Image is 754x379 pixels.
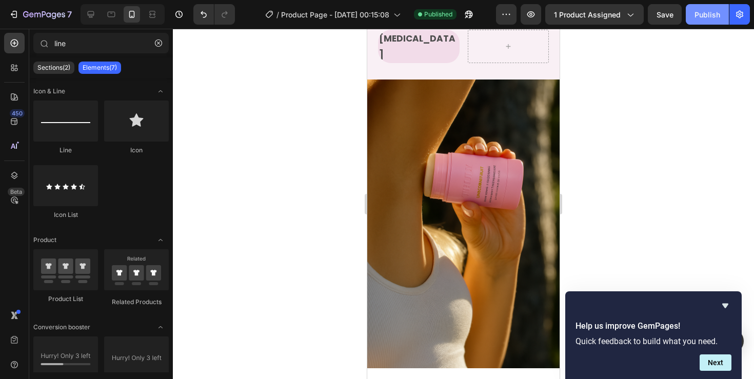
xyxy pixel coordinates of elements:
span: Conversion booster [33,323,90,332]
iframe: Design area [367,29,560,379]
button: Publish [686,4,729,25]
button: 7 [4,4,76,25]
p: 7 [67,8,72,21]
p: Elements(7) [83,64,117,72]
button: Next question [700,354,731,371]
input: Search Sections & Elements [33,33,169,53]
span: Product Page - [DATE] 00:15:08 [281,9,389,20]
button: Hide survey [719,300,731,312]
p: Quick feedback to build what you need. [576,336,731,346]
span: 1 product assigned [554,9,621,20]
span: Published [424,10,452,19]
span: / [276,9,279,20]
span: Product [33,235,56,245]
span: Save [657,10,673,19]
div: Publish [695,9,720,20]
div: 450 [10,109,25,117]
span: Toggle open [152,319,169,335]
div: Icon List [33,210,98,220]
div: Undo/Redo [193,4,235,25]
span: Toggle open [152,232,169,248]
button: 1 product assigned [545,4,644,25]
div: Related Products [104,297,169,307]
button: Save [648,4,682,25]
div: Icon [104,146,169,155]
p: Sections(2) [37,64,70,72]
div: Product List [33,294,98,304]
span: Icon & Line [33,87,65,96]
div: Line [33,146,98,155]
div: Help us improve GemPages! [576,300,731,371]
div: Beta [8,188,25,196]
span: Toggle open [152,83,169,99]
h2: Help us improve GemPages! [576,320,731,332]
